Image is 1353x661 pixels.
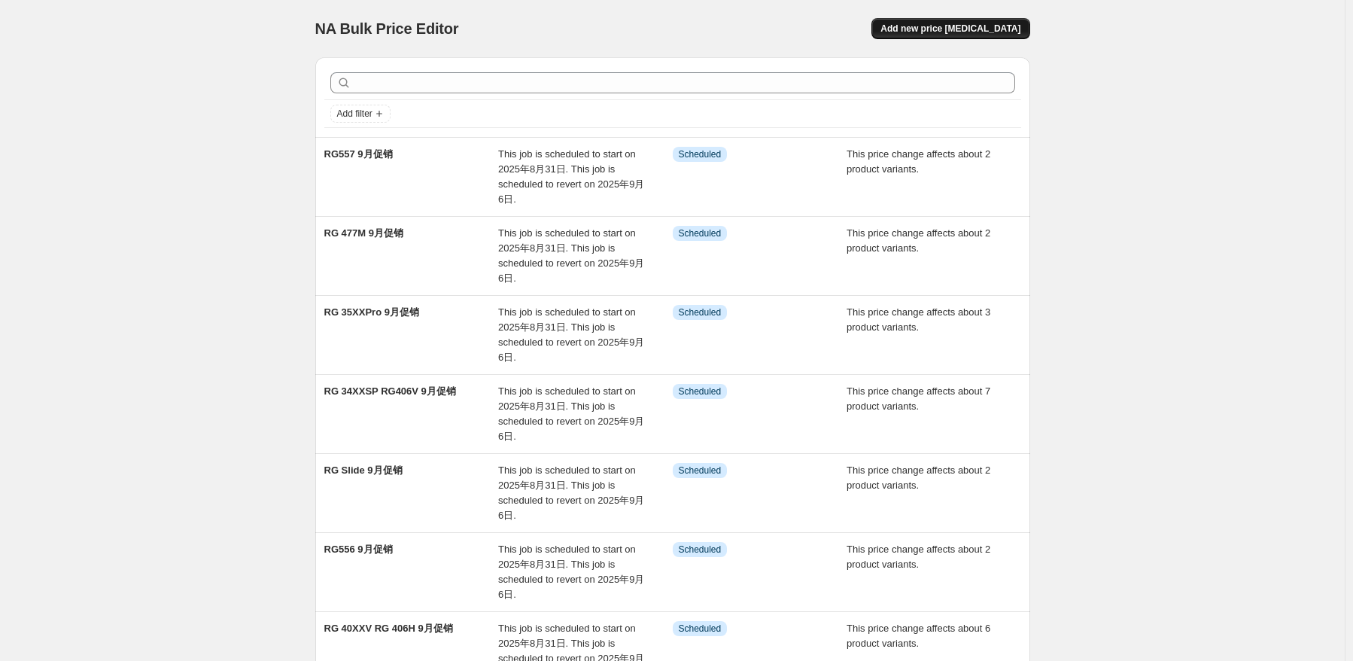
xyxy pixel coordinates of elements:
[498,227,644,284] span: This job is scheduled to start on 2025年8月31日. This job is scheduled to revert on 2025年9月6日.
[847,148,990,175] span: This price change affects about 2 product variants.
[679,148,722,160] span: Scheduled
[498,148,644,205] span: This job is scheduled to start on 2025年8月31日. This job is scheduled to revert on 2025年9月6日.
[871,18,1029,39] button: Add new price [MEDICAL_DATA]
[337,108,372,120] span: Add filter
[324,465,403,476] span: RG Slide 9月促销
[880,23,1020,35] span: Add new price [MEDICAL_DATA]
[679,623,722,635] span: Scheduled
[847,544,990,570] span: This price change affects about 2 product variants.
[324,385,456,397] span: RG 34XXSP RG406V 9月促销
[679,544,722,556] span: Scheduled
[330,105,391,123] button: Add filter
[679,465,722,477] span: Scheduled
[324,544,393,555] span: RG556 9月促销
[847,465,990,491] span: This price change affects about 2 product variants.
[679,306,722,318] span: Scheduled
[679,227,722,239] span: Scheduled
[498,465,644,521] span: This job is scheduled to start on 2025年8月31日. This job is scheduled to revert on 2025年9月6日.
[324,623,453,634] span: RG 40XXV RG 406H 9月促销
[324,148,393,160] span: RG557 9月促销
[324,306,419,318] span: RG 35XXPro 9月促销
[679,385,722,398] span: Scheduled
[315,20,459,37] span: NA Bulk Price Editor
[498,385,644,442] span: This job is scheduled to start on 2025年8月31日. This job is scheduled to revert on 2025年9月6日.
[847,227,990,254] span: This price change affects about 2 product variants.
[847,306,990,333] span: This price change affects about 3 product variants.
[847,385,990,412] span: This price change affects about 7 product variants.
[498,306,644,363] span: This job is scheduled to start on 2025年8月31日. This job is scheduled to revert on 2025年9月6日.
[498,544,644,600] span: This job is scheduled to start on 2025年8月31日. This job is scheduled to revert on 2025年9月6日.
[847,623,990,649] span: This price change affects about 6 product variants.
[324,227,403,239] span: RG 477M 9月促销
